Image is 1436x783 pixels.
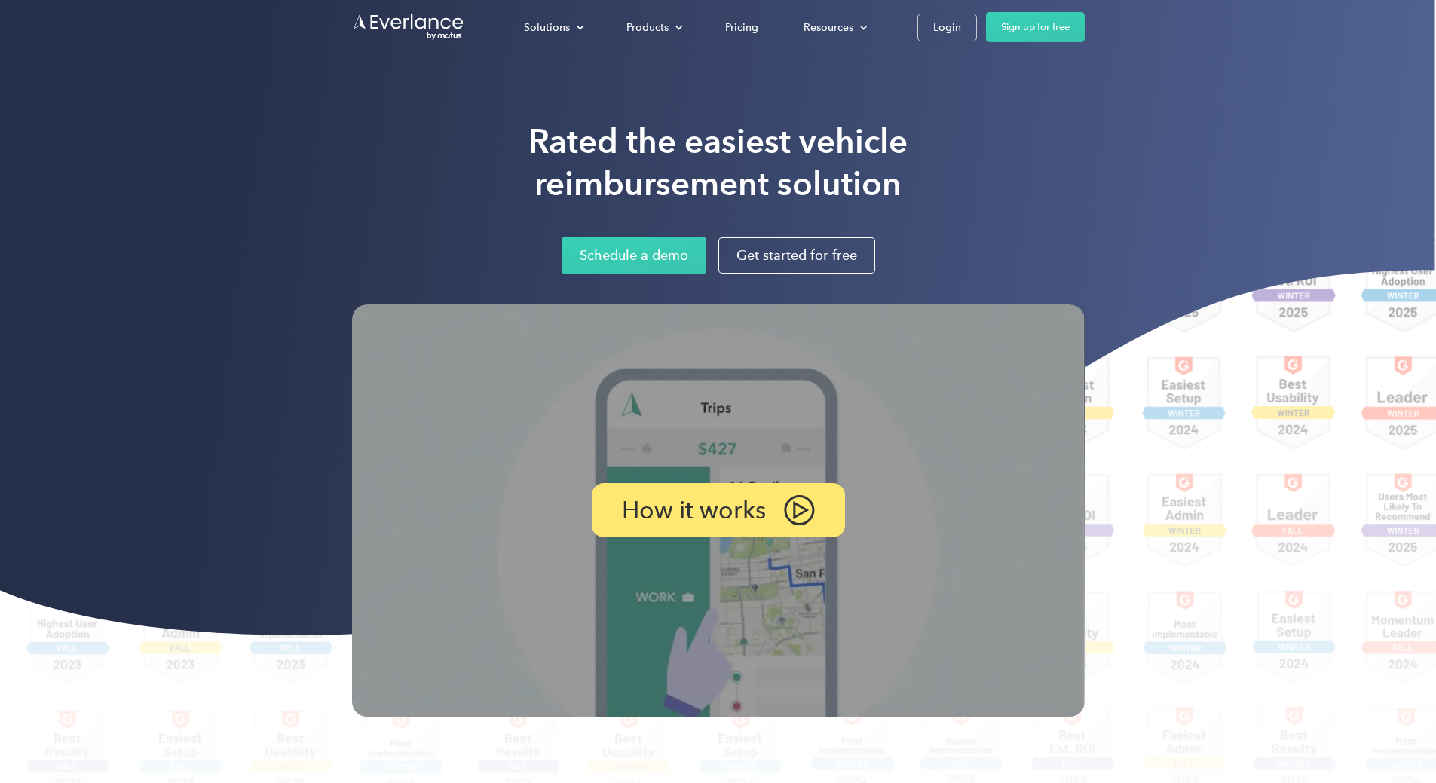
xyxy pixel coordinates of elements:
[917,14,977,41] a: Login
[986,12,1085,42] a: Sign up for free
[710,14,773,41] a: Pricing
[626,18,669,37] div: Products
[622,500,766,521] p: How it works
[804,18,853,37] div: Resources
[718,237,875,274] a: Get started for free
[524,18,570,37] div: Solutions
[725,18,758,37] div: Pricing
[933,18,961,37] div: Login
[352,13,465,41] a: Go to homepage
[562,237,706,274] a: Schedule a demo
[528,121,908,205] h1: Rated the easiest vehicle reimbursement solution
